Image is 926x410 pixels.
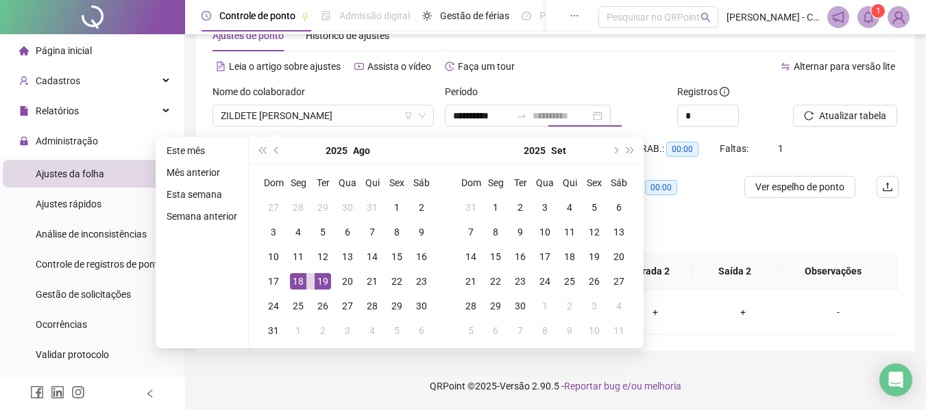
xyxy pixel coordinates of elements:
[389,322,405,339] div: 5
[561,248,578,265] div: 18
[409,195,434,220] td: 2025-08-02
[339,248,356,265] div: 13
[508,195,533,220] td: 2025-09-02
[611,224,627,240] div: 13
[557,220,582,244] td: 2025-09-11
[360,269,385,294] td: 2025-08-21
[582,318,607,343] td: 2025-10-10
[261,195,286,220] td: 2025-07-27
[582,269,607,294] td: 2025-09-26
[755,179,844,194] span: Ver espelho de ponto
[459,195,483,220] td: 2025-08-31
[744,176,855,198] button: Ver espelho de ponto
[261,170,286,195] th: Dom
[339,298,356,314] div: 27
[533,244,557,269] td: 2025-09-17
[360,244,385,269] td: 2025-08-14
[524,137,546,164] button: year panel
[36,319,87,330] span: Ocorrências
[487,298,504,314] div: 29
[254,137,269,164] button: super-prev-year
[804,111,814,120] span: reload
[516,110,527,121] span: to
[19,106,29,116] span: file
[413,224,430,240] div: 9
[290,322,306,339] div: 1
[315,273,331,290] div: 19
[389,248,405,265] div: 15
[607,170,631,195] th: Sáb
[582,220,607,244] td: 2025-09-12
[537,224,553,240] div: 10
[335,318,360,343] td: 2025-09-03
[539,10,593,21] span: Painel do DP
[483,269,508,294] td: 2025-09-22
[779,253,888,290] th: Observações
[360,195,385,220] td: 2025-07-31
[315,322,331,339] div: 2
[582,244,607,269] td: 2025-09-19
[790,264,877,279] span: Observações
[161,186,243,203] li: Esta semana
[360,220,385,244] td: 2025-08-07
[335,170,360,195] th: Qua
[533,170,557,195] th: Qua
[409,318,434,343] td: 2025-09-06
[582,195,607,220] td: 2025-09-05
[582,294,607,318] td: 2025-10-03
[145,389,155,398] span: left
[463,322,479,339] div: 5
[161,142,243,159] li: Este mês
[404,112,413,120] span: filter
[286,269,310,294] td: 2025-08-18
[483,170,508,195] th: Seg
[389,298,405,314] div: 29
[692,253,778,290] th: Saída 2
[310,195,335,220] td: 2025-07-29
[537,273,553,290] div: 24
[315,199,331,216] div: 29
[185,362,926,410] footer: QRPoint © 2025 - 2.90.5 -
[354,62,364,71] span: youtube
[409,294,434,318] td: 2025-08-30
[261,294,286,318] td: 2025-08-24
[876,6,881,16] span: 1
[882,181,893,192] span: upload
[364,248,380,265] div: 14
[645,180,677,195] span: 00:00
[286,195,310,220] td: 2025-07-28
[586,322,602,339] div: 10
[624,141,720,157] div: H. TRAB.:
[36,105,79,116] span: Relatórios
[607,269,631,294] td: 2025-09-27
[19,136,29,146] span: lock
[483,294,508,318] td: 2025-09-29
[265,298,282,314] div: 24
[286,318,310,343] td: 2025-09-01
[440,10,509,21] span: Gestão de férias
[265,199,282,216] div: 27
[463,273,479,290] div: 21
[611,273,627,290] div: 27
[229,61,341,72] span: Leia o artigo sobre ajustes
[413,199,430,216] div: 2
[512,322,528,339] div: 7
[666,142,698,157] span: 00:00
[463,298,479,314] div: 28
[335,294,360,318] td: 2025-08-27
[335,269,360,294] td: 2025-08-20
[607,244,631,269] td: 2025-09-20
[533,318,557,343] td: 2025-10-08
[537,322,553,339] div: 8
[306,30,389,41] span: Histórico de ajustes
[321,11,331,21] span: file-done
[561,199,578,216] div: 4
[512,248,528,265] div: 16
[265,224,282,240] div: 3
[261,220,286,244] td: 2025-08-03
[261,244,286,269] td: 2025-08-10
[413,298,430,314] div: 30
[793,105,897,127] button: Atualizar tabela
[561,273,578,290] div: 25
[551,137,566,164] button: month panel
